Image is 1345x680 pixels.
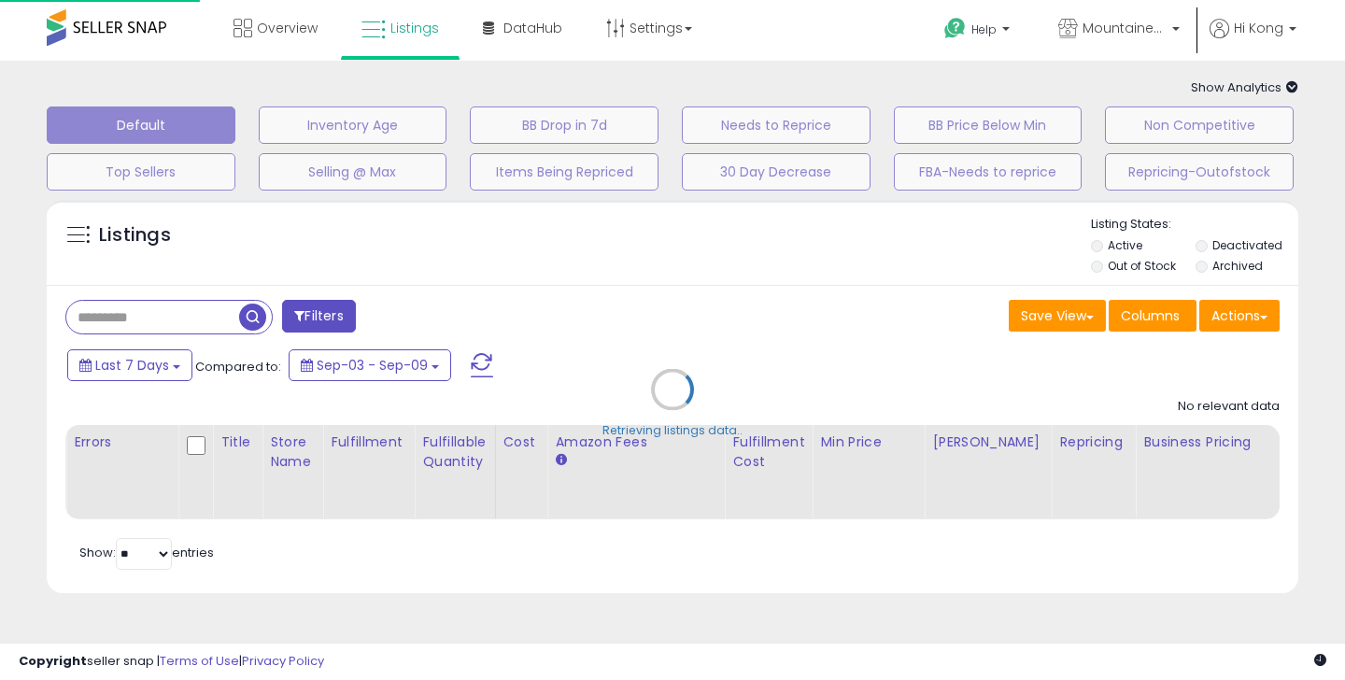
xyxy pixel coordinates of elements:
[929,3,1028,61] a: Help
[1210,19,1296,61] a: Hi Kong
[503,19,562,37] span: DataHub
[894,106,1083,144] button: BB Price Below Min
[894,153,1083,191] button: FBA-Needs to reprice
[47,153,235,191] button: Top Sellers
[242,652,324,670] a: Privacy Policy
[1191,78,1298,96] span: Show Analytics
[1083,19,1167,37] span: MountaineerBrand
[682,153,871,191] button: 30 Day Decrease
[1105,106,1294,144] button: Non Competitive
[390,19,439,37] span: Listings
[259,153,447,191] button: Selling @ Max
[1105,153,1294,191] button: Repricing-Outofstock
[257,19,318,37] span: Overview
[682,106,871,144] button: Needs to Reprice
[602,422,743,439] div: Retrieving listings data..
[160,652,239,670] a: Terms of Use
[943,17,967,40] i: Get Help
[971,21,997,37] span: Help
[1234,19,1283,37] span: Hi Kong
[470,106,658,144] button: BB Drop in 7d
[470,153,658,191] button: Items Being Repriced
[19,652,87,670] strong: Copyright
[259,106,447,144] button: Inventory Age
[19,653,324,671] div: seller snap | |
[47,106,235,144] button: Default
